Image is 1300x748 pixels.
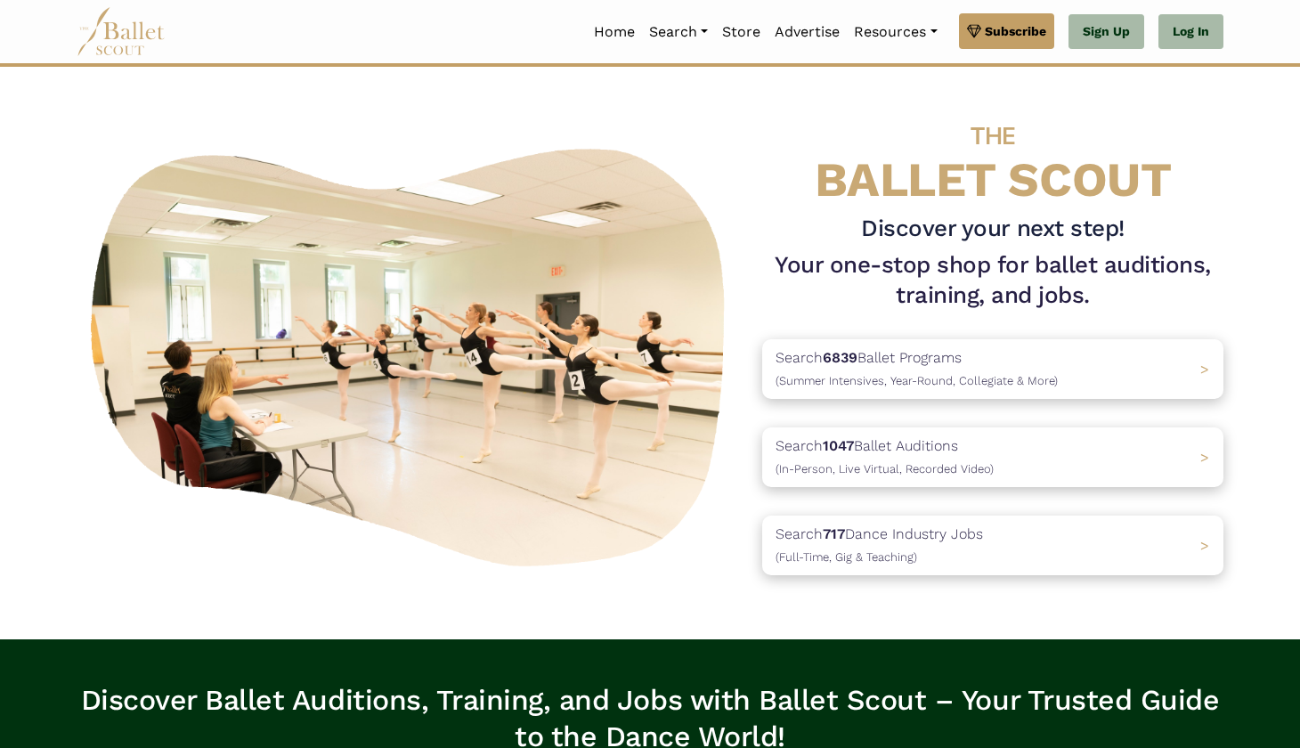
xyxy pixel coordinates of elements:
[967,21,981,41] img: gem.svg
[971,121,1015,150] span: THE
[762,102,1223,207] h4: BALLET SCOUT
[823,349,857,366] b: 6839
[776,346,1058,392] p: Search Ballet Programs
[823,437,854,454] b: 1047
[985,21,1046,41] span: Subscribe
[762,427,1223,487] a: Search1047Ballet Auditions(In-Person, Live Virtual, Recorded Video) >
[959,13,1054,49] a: Subscribe
[768,13,847,51] a: Advertise
[762,214,1223,244] h3: Discover your next step!
[776,462,994,476] span: (In-Person, Live Virtual, Recorded Video)
[77,129,748,577] img: A group of ballerinas talking to each other in a ballet studio
[823,525,845,542] b: 717
[1200,537,1209,554] span: >
[587,13,642,51] a: Home
[715,13,768,51] a: Store
[762,516,1223,575] a: Search717Dance Industry Jobs(Full-Time, Gig & Teaching) >
[762,250,1223,311] h1: Your one-stop shop for ballet auditions, training, and jobs.
[1200,449,1209,466] span: >
[1068,14,1144,50] a: Sign Up
[776,523,983,568] p: Search Dance Industry Jobs
[642,13,715,51] a: Search
[776,374,1058,387] span: (Summer Intensives, Year-Round, Collegiate & More)
[776,550,917,564] span: (Full-Time, Gig & Teaching)
[847,13,944,51] a: Resources
[1200,361,1209,378] span: >
[776,435,994,480] p: Search Ballet Auditions
[762,339,1223,399] a: Search6839Ballet Programs(Summer Intensives, Year-Round, Collegiate & More)>
[1158,14,1223,50] a: Log In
